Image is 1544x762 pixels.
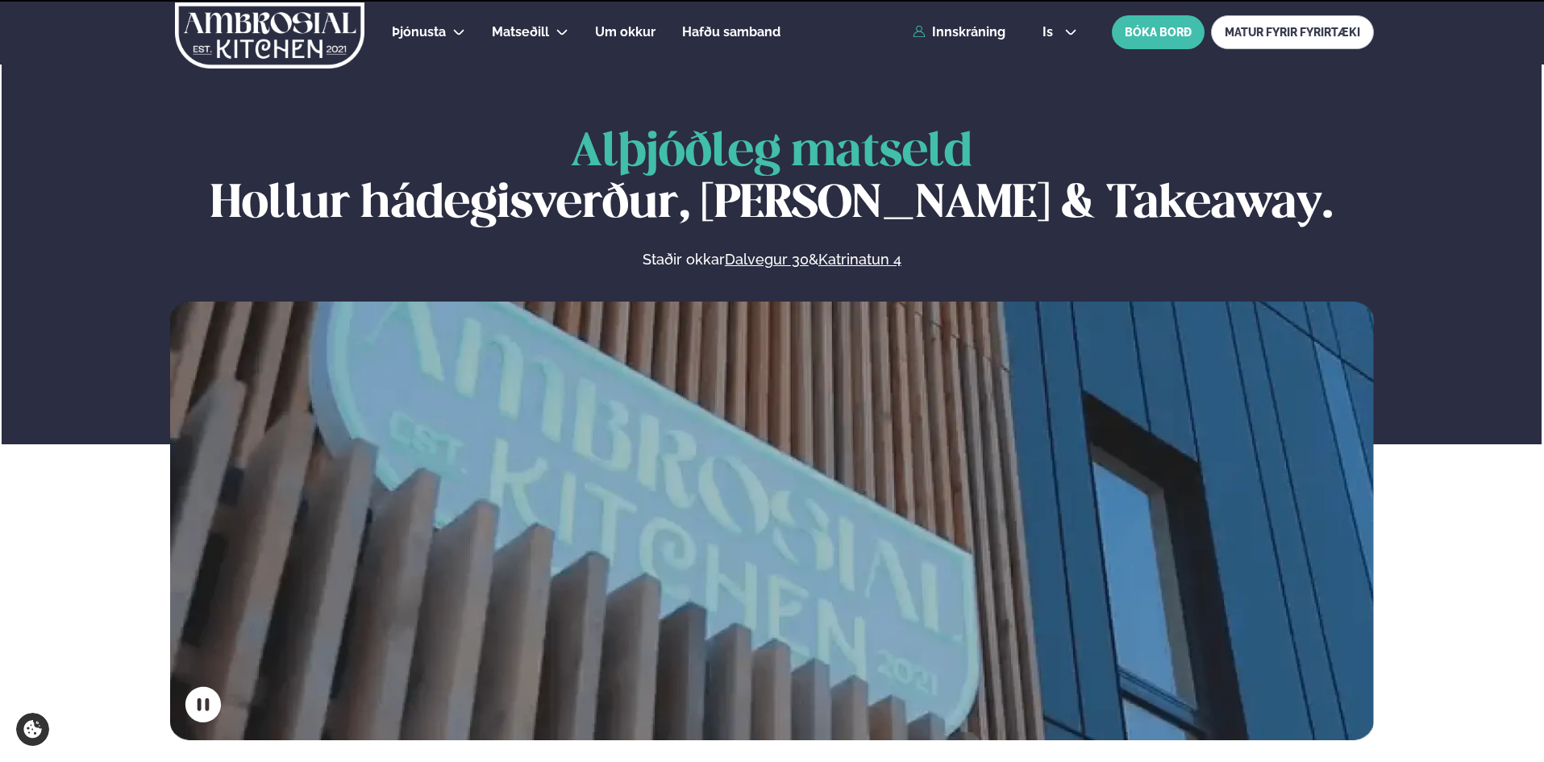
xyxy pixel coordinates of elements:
span: Hafðu samband [682,24,780,40]
a: Dalvegur 30 [725,250,809,269]
span: Þjónusta [392,24,446,40]
a: Katrinatun 4 [818,250,901,269]
span: Alþjóðleg matseld [571,131,972,175]
h1: Hollur hádegisverður, [PERSON_NAME] & Takeaway. [170,127,1374,231]
a: Innskráning [913,25,1005,40]
p: Staðir okkar & [467,250,1076,269]
a: Hafðu samband [682,23,780,42]
button: is [1030,26,1090,39]
span: is [1043,26,1058,39]
img: logo [173,2,366,69]
span: Matseðill [492,24,549,40]
a: Um okkur [595,23,655,42]
a: Matseðill [492,23,549,42]
a: Þjónusta [392,23,446,42]
a: Cookie settings [16,713,49,746]
button: BÓKA BORÐ [1112,15,1205,49]
a: MATUR FYRIR FYRIRTÆKI [1211,15,1374,49]
span: Um okkur [595,24,655,40]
